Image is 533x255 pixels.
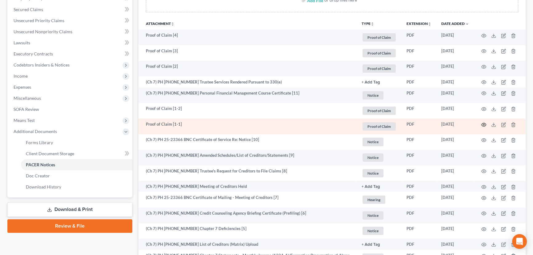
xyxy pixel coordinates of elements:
[362,184,397,189] a: + Add Tag
[14,95,41,101] span: Miscellaneous
[363,33,396,42] span: Proof of Claim
[9,37,132,48] a: Lawsuits
[436,61,474,76] td: [DATE]
[402,103,436,119] td: PDF
[362,210,397,221] a: Notice
[402,30,436,45] td: PDF
[362,137,397,147] a: Notice
[436,181,474,192] td: [DATE]
[436,223,474,239] td: [DATE]
[146,21,174,26] a: Attachmentunfold_more
[362,48,397,58] a: Proof of Claim
[138,119,357,134] td: Proof of Claim [1-1]
[9,4,132,15] a: Secured Claims
[362,226,397,236] a: Notice
[363,91,383,99] span: Notice
[362,63,397,74] a: Proof of Claim
[9,15,132,26] a: Unsecured Priority Claims
[436,134,474,150] td: [DATE]
[436,45,474,61] td: [DATE]
[436,76,474,87] td: [DATE]
[26,162,55,167] span: PACER Notices
[138,223,357,239] td: (Ch 7) PH [PHONE_NUMBER] Chapter 7 Deficiencies [5]
[9,48,132,59] a: Executory Contracts
[138,134,357,150] td: (Ch 7) PH 25-23366 BNC Certificate of Service Re: Notice [10]
[441,21,469,26] a: Date Added expand_more
[407,21,431,26] a: Extensionunfold_more
[436,150,474,165] td: [DATE]
[362,106,397,116] a: Proof of Claim
[436,192,474,208] td: [DATE]
[402,192,436,208] td: PDF
[363,227,383,235] span: Notice
[362,32,397,42] a: Proof of Claim
[14,7,43,12] span: Secured Claims
[402,239,436,250] td: PDF
[362,90,397,100] a: Notice
[138,30,357,45] td: Proof of Claim [4]
[428,22,431,26] i: unfold_more
[402,134,436,150] td: PDF
[362,243,380,247] button: + Add Tag
[14,18,64,23] span: Unsecured Priority Claims
[362,241,397,247] a: + Add Tag
[7,219,132,233] a: Review & File
[21,181,132,192] a: Download History
[138,103,357,119] td: Proof of Claim [1-2]
[363,107,396,115] span: Proof of Claim
[436,208,474,223] td: [DATE]
[363,196,385,204] span: Hearing
[14,62,70,67] span: Codebtors Insiders & Notices
[402,223,436,239] td: PDF
[363,122,396,131] span: Proof of Claim
[402,165,436,181] td: PDF
[363,211,383,220] span: Notice
[21,170,132,181] a: Doc Creator
[363,153,383,162] span: Notice
[26,151,74,156] span: Client Document Storage
[14,40,30,45] span: Lawsuits
[436,87,474,103] td: [DATE]
[362,185,380,189] button: + Add Tag
[138,150,357,165] td: (Ch 7) PH [PHONE_NUMBER] Amended Schedules/List of Creditors/Statements [9]
[436,103,474,119] td: [DATE]
[138,239,357,250] td: (Ch 7) PH [PHONE_NUMBER] List of Creditors (Matrix) Upload
[138,181,357,192] td: (Ch 7) PH [PHONE_NUMBER] Meeting of Creditors Held
[363,138,383,146] span: Notice
[14,51,53,56] span: Executory Contracts
[14,84,31,90] span: Expenses
[402,150,436,165] td: PDF
[371,22,374,26] i: unfold_more
[402,61,436,76] td: PDF
[362,121,397,132] a: Proof of Claim
[21,159,132,170] a: PACER Notices
[171,22,174,26] i: unfold_more
[9,104,132,115] a: SOFA Review
[14,118,35,123] span: Means Test
[14,29,72,34] span: Unsecured Nonpriority Claims
[436,30,474,45] td: [DATE]
[402,76,436,87] td: PDF
[7,202,132,217] a: Download & Print
[26,184,61,189] span: Download History
[363,64,396,73] span: Proof of Claim
[138,192,357,208] td: (Ch 7) PH 25-23366 BNC Certificate of Mailing - Meeting of Creditors [7]
[363,169,383,177] span: Notice
[138,165,357,181] td: (Ch 7) PH [PHONE_NUMBER] Trustee's Request for Creditors to File Claims [8]
[402,87,436,103] td: PDF
[402,45,436,61] td: PDF
[436,165,474,181] td: [DATE]
[14,107,39,112] span: SOFA Review
[138,61,357,76] td: Proof of Claim [2]
[362,152,397,163] a: Notice
[402,181,436,192] td: PDF
[14,73,28,79] span: Income
[138,45,357,61] td: Proof of Claim [3]
[14,129,57,134] span: Additional Documents
[138,208,357,223] td: (Ch 7) PH [PHONE_NUMBER] Credit Counseling Agency Briefing Certificate (Prefiling) [6]
[402,208,436,223] td: PDF
[21,148,132,159] a: Client Document Storage
[26,140,53,145] span: Forms Library
[362,195,397,205] a: Hearing
[436,239,474,250] td: [DATE]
